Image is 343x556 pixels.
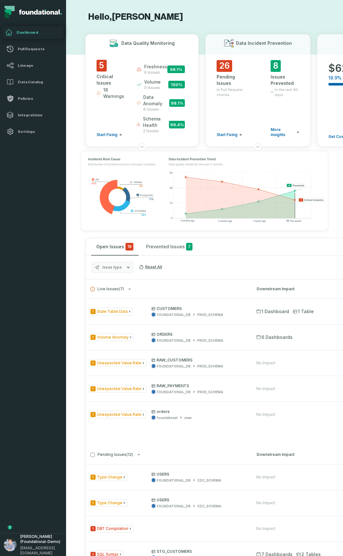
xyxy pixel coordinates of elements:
span: Issue Type [89,411,146,419]
span: 98.1 % [167,65,185,73]
img: avatar of Alon Nafta [4,539,17,551]
div: FOUNDATIONAL_DB [157,478,191,483]
span: Issue Type [89,333,134,341]
a: Start Fixing [217,132,242,137]
p: CUSTOMERS [151,306,245,311]
span: Issue Type [89,359,146,367]
span: 6 Dashboards [256,334,293,340]
p: STG_CUSTOMERS [151,549,245,554]
span: 5 [97,60,107,72]
div: No Impact [256,500,275,505]
span: 98.1 % [169,99,185,107]
button: Reset All [136,262,165,272]
a: Data Catalog [3,76,64,88]
span: Severity [91,360,96,366]
div: PROD_SCHEMA [197,338,223,343]
span: 100 % [168,81,185,88]
span: Severity [91,386,96,391]
div: FOUNDATIONAL_DB [157,504,191,509]
span: Severity [91,309,96,314]
h1: Hello, [PERSON_NAME] [85,11,324,23]
a: Policies [3,92,64,105]
div: Downstream Impact [257,286,333,292]
div: Issues Prevented [271,74,299,86]
div: FOUNDATIONAL_DB [157,312,191,317]
span: 6 issues [143,107,169,112]
button: Open Issues [91,238,138,255]
span: freshness [144,64,167,70]
button: Pending Issues(12) [90,452,245,457]
span: Alon Nafta (Foundational-Demo) [20,534,62,544]
span: 18.9 % [328,75,341,81]
a: Dashboard [3,26,64,39]
h4: Lineage [18,63,60,68]
div: FOUNDATIONAL_DB [157,364,191,369]
span: Severity [91,335,96,340]
p: orders [151,409,245,414]
span: volume [144,79,161,85]
span: alon@foundational.io [20,546,62,556]
div: No Impact [256,360,275,366]
h4: Integrations [18,113,60,118]
button: Data Quality Monitoring5Critical Issues18 WarningsStart Fixingfreshness6 issues98.1%volume0 issue... [85,34,199,147]
a: More insights [271,127,299,137]
div: No Impact [256,475,275,480]
div: view [184,415,192,420]
div: CDC_SCHEMA [197,504,221,509]
a: Integrations [3,109,64,121]
span: In the last 90 days [275,87,299,97]
h3: Data Incident Prevention [236,40,292,46]
a: Settings [3,125,64,138]
button: Live Issues(7) [90,287,245,292]
div: Tooltip anchor [7,525,13,530]
h4: Dashboard [17,30,61,35]
span: critical issues and errors combined [125,243,133,251]
span: Start Fixing [97,132,118,137]
h3: Data Quality Monitoring [121,40,175,46]
span: 7 [186,243,192,251]
h4: Data Catalog [18,79,60,85]
p: ORDERS [151,332,245,337]
span: 18 Warnings [103,87,125,100]
img: Top graphs 1 [72,142,337,240]
span: Severity [91,526,96,531]
span: Issue Type [89,499,127,507]
span: 8 [271,60,281,72]
div: Downstream Impact [257,452,333,457]
span: data anomaly [143,94,169,107]
p: RAW_PAYMENTS [151,383,245,388]
span: in Pull Request checks [217,87,245,97]
span: 6 issues [144,70,167,75]
span: Issue Type [89,385,146,393]
span: More insights [271,127,295,137]
span: Issue Type [89,525,133,533]
span: Live Issues ( 7 ) [90,287,124,292]
div: PROD_SCHEMA [197,364,223,369]
a: Lineage [3,59,64,72]
p: USERS [151,498,245,503]
span: Severity [91,412,96,417]
a: Pull Requests [3,43,64,55]
span: 0 issues [144,85,161,90]
div: No Impact [256,386,275,391]
div: Pending Issues [217,74,245,86]
div: FOUNDATIONAL_DB [157,390,191,395]
span: Issue Type [89,473,127,481]
span: Start Fixing [217,132,238,137]
span: Severity [91,500,96,505]
p: RAW_CUSTOMERS [151,358,245,363]
h4: Pull Requests [18,46,60,51]
div: PROD_SCHEMA [197,312,223,317]
h4: Settings [18,129,60,134]
div: CDC_SCHEMA [197,478,221,483]
div: foundational [157,415,178,420]
span: 99.4 % [169,121,185,128]
span: Issue Type [89,308,133,316]
button: Data Incident Prevention26Pending Issuesin Pull Request checksStart Fixing8Issues PreventedIn the... [205,34,311,147]
button: Issue type [92,262,134,273]
button: Prevented Issues [141,238,198,255]
span: schema health [143,116,169,128]
div: No Impact [256,526,275,531]
span: 1 Table [293,308,314,315]
span: 26 [217,60,232,72]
